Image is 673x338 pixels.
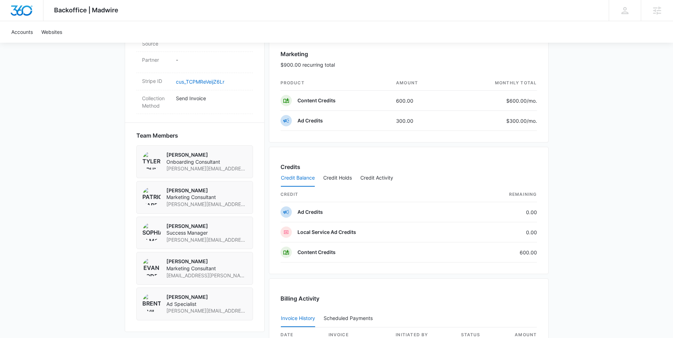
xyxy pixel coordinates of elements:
p: [PERSON_NAME] [166,294,247,301]
img: Evan Rodriguez [142,258,161,276]
button: Invoice History [281,310,315,327]
span: Team Members [136,131,178,140]
button: Credit Activity [360,170,393,187]
p: $600.00 [504,97,537,104]
th: Remaining [462,187,537,202]
h3: Marketing [281,50,335,58]
div: Stripe IDcus_TCPMReVeijZ6Lr [136,73,253,90]
span: [PERSON_NAME][EMAIL_ADDRESS][PERSON_NAME][DOMAIN_NAME] [166,201,247,208]
span: [PERSON_NAME][EMAIL_ADDRESS][PERSON_NAME][DOMAIN_NAME] [166,307,247,314]
div: Collection MethodSend Invoice [136,90,253,114]
p: [PERSON_NAME] [166,258,247,265]
td: 0.00 [462,202,537,222]
span: Marketing Consultant [166,265,247,272]
img: Sophia Elmore [142,223,161,241]
img: Tyler Brungardt [142,151,161,170]
p: [PERSON_NAME] [166,151,247,158]
p: Ad Credits [297,117,323,124]
button: Credit Holds [323,170,352,187]
dt: Partner [142,56,170,64]
p: [PERSON_NAME] [166,223,247,230]
td: 300.00 [390,111,451,131]
dt: Stripe ID [142,77,170,85]
span: Backoffice | Madwire [54,6,118,14]
span: Onboarding Consultant [166,158,247,165]
a: cus_TCPMReVeijZ6Lr [176,79,224,85]
dt: Collection Method [142,95,170,109]
p: Content Credits [297,249,336,256]
a: Accounts [7,21,37,43]
h3: Credits [281,163,300,171]
span: [PERSON_NAME][EMAIL_ADDRESS][PERSON_NAME][DOMAIN_NAME] [166,165,247,172]
th: product [281,76,391,91]
span: [EMAIL_ADDRESS][PERSON_NAME][DOMAIN_NAME] [166,272,247,279]
p: $300.00 [504,117,537,125]
th: monthly total [451,76,537,91]
img: Brent Avila [142,294,161,312]
p: Send Invoice [176,95,247,102]
p: Ad Credits [297,209,323,216]
th: credit [281,187,462,202]
p: Content Credits [297,97,336,104]
button: Credit Balance [281,170,315,187]
p: [PERSON_NAME] [166,187,247,194]
p: Local Service Ad Credits [297,229,356,236]
span: [PERSON_NAME][EMAIL_ADDRESS][PERSON_NAME][DOMAIN_NAME] [166,236,247,243]
span: Ad Specialist [166,301,247,308]
span: /mo. [527,98,537,104]
a: Websites [37,21,66,43]
p: - [176,56,247,64]
h3: Billing Activity [281,294,537,303]
td: 600.00 [390,91,451,111]
span: Success Manager [166,229,247,236]
th: amount [390,76,451,91]
td: 600.00 [462,242,537,262]
span: Marketing Consultant [166,194,247,201]
div: Scheduled Payments [324,316,376,321]
div: Partner- [136,52,253,73]
span: /mo. [527,118,537,124]
td: 0.00 [462,222,537,242]
p: $900.00 recurring total [281,61,335,68]
img: Patrick Harral [142,187,161,205]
